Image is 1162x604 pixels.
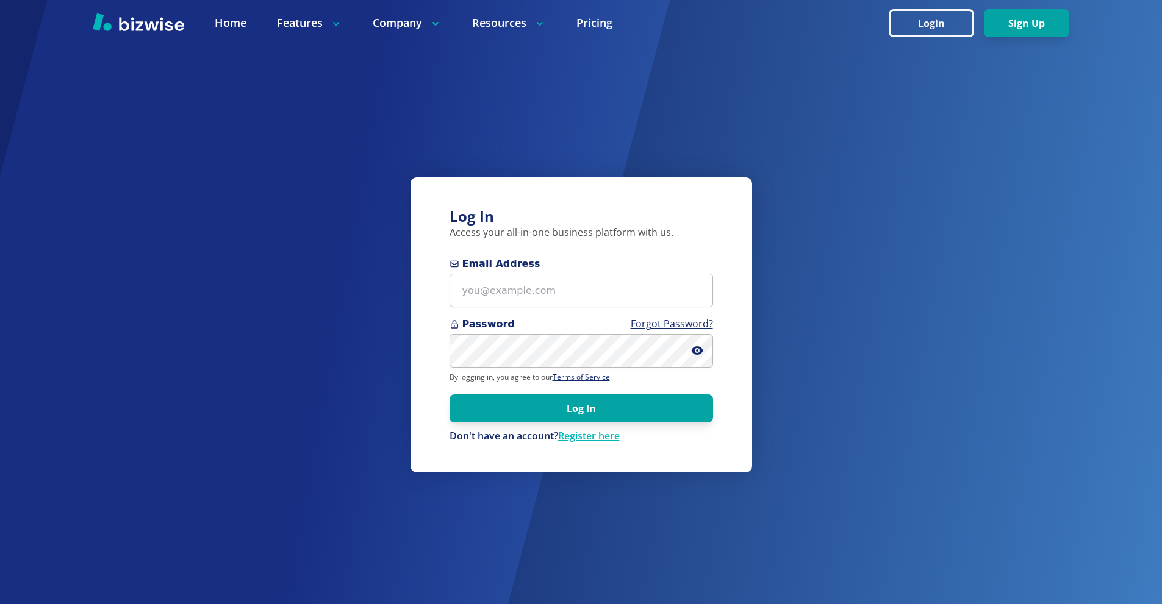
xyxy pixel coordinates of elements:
[631,317,713,330] a: Forgot Password?
[576,15,612,30] a: Pricing
[889,9,974,37] button: Login
[215,15,246,30] a: Home
[450,226,713,240] p: Access your all-in-one business platform with us.
[984,9,1069,37] button: Sign Up
[889,18,984,29] a: Login
[450,207,713,227] h3: Log In
[373,15,442,30] p: Company
[984,18,1069,29] a: Sign Up
[558,429,620,442] a: Register here
[450,372,713,382] p: By logging in, you agree to our .
[450,430,713,443] p: Don't have an account?
[472,15,546,30] p: Resources
[450,430,713,443] div: Don't have an account?Register here
[93,13,184,31] img: Bizwise Logo
[450,394,713,422] button: Log In
[450,317,713,332] span: Password
[277,15,342,30] p: Features
[553,372,610,382] a: Terms of Service
[450,257,713,271] span: Email Address
[450,274,713,307] input: you@example.com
